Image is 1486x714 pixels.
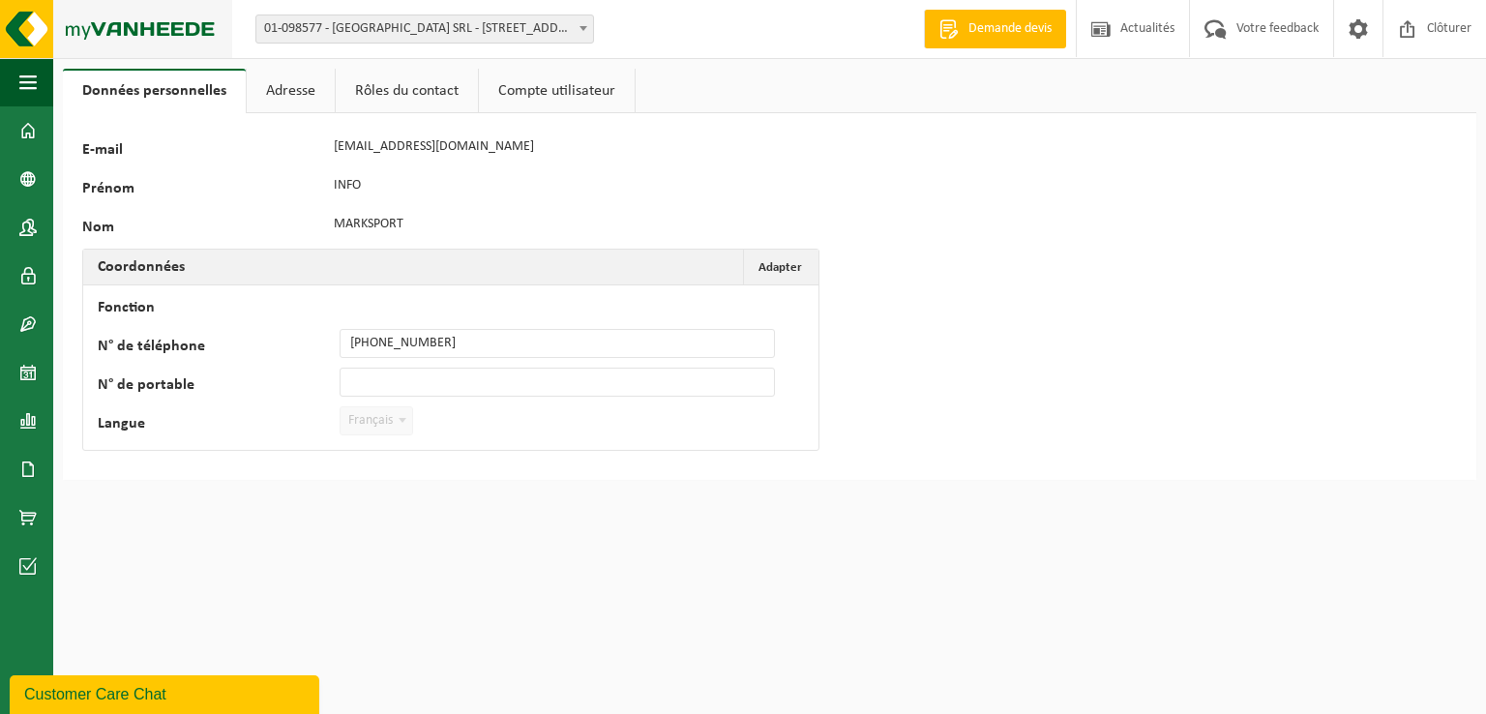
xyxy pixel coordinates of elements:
[336,69,478,113] a: Rôles du contact
[82,181,324,200] label: Prénom
[341,407,412,434] span: Français
[247,69,335,113] a: Adresse
[98,377,340,397] label: N° de portable
[743,250,817,284] button: Adapter
[82,220,324,239] label: Nom
[964,19,1056,39] span: Demande devis
[479,69,635,113] a: Compte utilisateur
[83,250,199,284] h2: Coordonnées
[63,69,246,113] a: Données personnelles
[340,406,413,435] span: Français
[98,300,340,319] label: Fonction
[256,15,593,43] span: 01-098577 - MARKSPORT SRL - 4141 LOUVEIGNÉ, RUE DE L'ESPLANADE 54
[924,10,1066,48] a: Demande devis
[98,416,340,435] label: Langue
[758,261,802,274] span: Adapter
[82,142,324,162] label: E-mail
[10,671,323,714] iframe: chat widget
[98,339,340,358] label: N° de téléphone
[255,15,594,44] span: 01-098577 - MARKSPORT SRL - 4141 LOUVEIGNÉ, RUE DE L'ESPLANADE 54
